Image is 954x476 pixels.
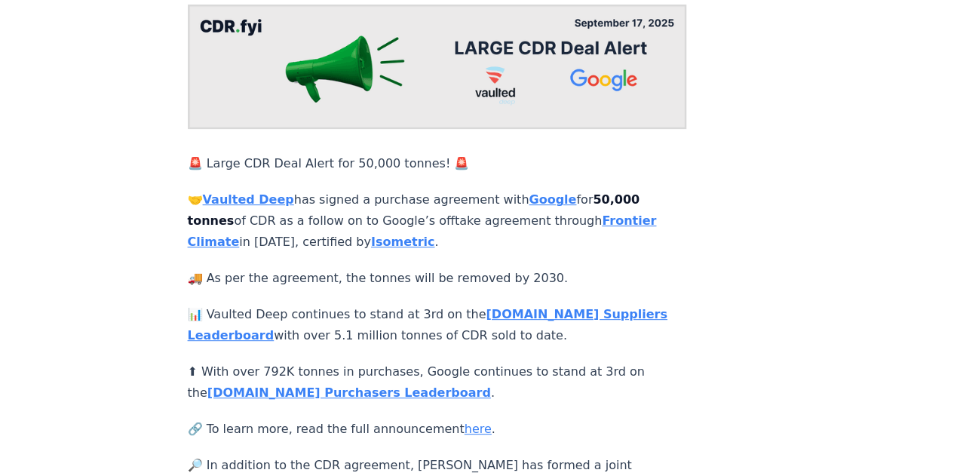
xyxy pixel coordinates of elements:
a: here [465,422,492,436]
p: 🔗 To learn more, read the full announcement . [188,419,687,440]
p: 🤝 has signed a purchase agreement with for of CDR as a follow on to Google’s offtake agreement th... [188,189,687,253]
a: Google [529,192,576,207]
p: 🚨 Large CDR Deal Alert for 50,000 tonnes! 🚨 [188,153,687,174]
p: ⬆ With over 792K tonnes in purchases, Google continues to stand at 3rd on the . [188,361,687,404]
img: blog post image [188,5,687,129]
p: 🚚 As per the agreement, the tonnes will be removed by 2030. [188,268,687,289]
a: Isometric [371,235,435,249]
p: 📊 Vaulted Deep continues to stand at 3rd on the with over 5.1 million tonnes of CDR sold to date. [188,304,687,346]
a: Vaulted Deep [203,192,294,207]
a: [DOMAIN_NAME] Purchasers Leaderboard [207,385,491,400]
